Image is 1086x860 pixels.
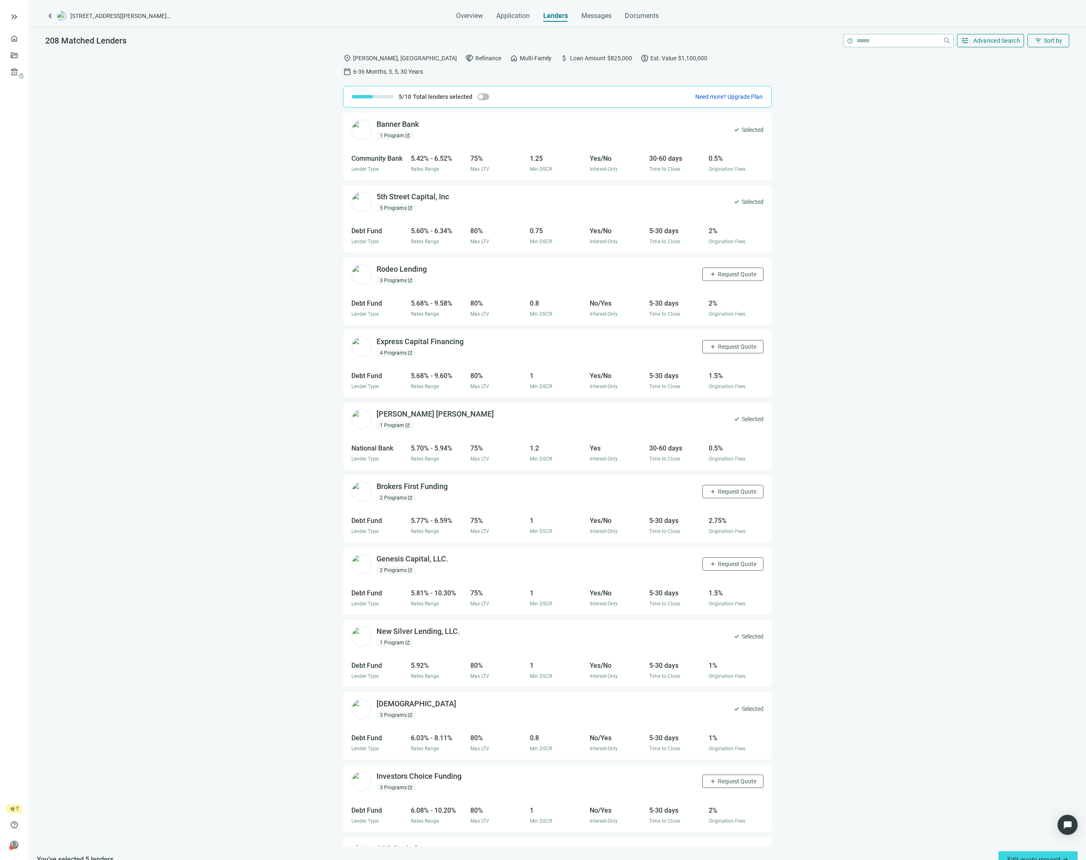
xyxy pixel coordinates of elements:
span: Time to Close [649,384,680,389]
div: 5.70% - 5.94% [411,443,465,453]
span: 6-36 Months, 3, 5, 30 Years [353,67,423,76]
div: Yes/No [590,588,644,598]
span: Lender Type [351,818,379,824]
div: 75% [470,515,525,526]
span: Min DSCR [530,746,552,752]
span: Origination Fees [709,746,745,752]
div: 5-30 days [649,660,704,671]
span: Request Quote [718,271,756,278]
div: 5 Programs [377,204,416,212]
div: Open Intercom Messenger [1058,815,1078,835]
div: 1 [530,588,584,598]
span: Origination Fees [709,166,745,172]
div: Express Capital Financing [377,337,464,347]
span: Origination Fees [709,601,745,607]
span: Lender Type [351,166,379,172]
span: Need more? Upgrade Plan [695,93,763,100]
div: Yes/No [590,515,644,526]
span: Rates Range [411,456,439,462]
span: Lenders [543,12,568,20]
div: 0.5% [709,443,763,453]
div: Debt Fund [351,515,406,526]
span: 5/10 [399,93,411,101]
span: add [709,271,716,278]
div: Debt Fund [351,660,406,671]
div: 5.68% - 9.58% [411,298,465,309]
img: 643335f0-a381-496f-ba52-afe3a5485634.png [351,409,371,429]
span: Min DSCR [530,818,552,824]
a: keyboard_arrow_left [45,11,55,21]
div: Debt Fund [351,371,406,381]
span: paid [640,54,649,62]
div: 80% [470,226,525,236]
img: c4913697-c2d8-48d4-a15d-9f3325944cbc [351,626,371,646]
span: Origination Fees [709,673,745,679]
span: [PERSON_NAME], [GEOGRAPHIC_DATA] [353,54,457,63]
div: 5.77% - 6.59% [411,515,465,526]
div: 75% [470,153,525,164]
div: Genesis Capital, LLC. [377,554,448,564]
span: Time to Close [649,601,680,607]
span: Documents [625,12,659,20]
img: d3a3c49a-7506-4750-a4cf-3365033116a3 [351,192,371,212]
span: Rates Range [411,673,439,679]
button: addRequest Quote [702,557,764,571]
div: 80% [470,805,525,816]
span: Lender Type [351,673,379,679]
span: Max LTV [470,746,489,752]
div: 0.75 [530,226,584,236]
div: 5-30 days [649,588,704,598]
div: Yes/No [590,153,644,164]
span: Selected [742,632,764,641]
span: Min DSCR [530,528,552,534]
img: 4510d816-2b30-4233-97e6-eef9e8f37f34.png [351,120,371,140]
span: Interest-Only [590,818,618,824]
span: open_in_new [408,713,413,718]
div: Est. Value [640,54,707,62]
span: open_in_new [408,568,413,573]
div: 1.5% [709,588,763,598]
div: Debt Fund [351,298,406,309]
div: 0.5% [709,153,763,164]
button: Need more? Upgrade Plan [695,93,763,101]
div: 5-30 days [649,733,704,743]
div: Brokers First Funding [377,481,448,492]
div: Rodeo Lending [377,264,427,275]
div: 5-30 days [649,298,704,309]
span: Rates Range [411,601,439,607]
div: 2% [709,805,763,816]
span: Time to Close [649,528,680,534]
span: Origination Fees [709,528,745,534]
span: Interest-Only [590,456,618,462]
span: tune [961,36,969,45]
span: Origination Fees [709,818,745,824]
div: 1% [709,733,763,743]
div: Debt Fund [351,805,406,816]
span: Min DSCR [530,166,552,172]
div: Investors Choice Funding [377,771,462,782]
span: Request Quote [718,488,756,495]
span: filter_list [1034,37,1042,44]
span: Min DSCR [530,384,552,389]
span: Selected [742,197,764,206]
span: Max LTV [470,311,489,317]
div: 1 [530,660,584,671]
span: add [709,343,716,350]
div: 4 Programs [377,349,416,357]
div: 2.75% [709,515,763,526]
span: Origination Fees [709,456,745,462]
span: add [709,778,716,785]
span: Application [496,12,530,20]
span: Max LTV [470,528,489,534]
div: 2 Programs [377,494,416,502]
span: open_in_new [408,785,413,790]
div: Yes/No [590,371,644,381]
div: 1.25 [530,153,584,164]
div: 5-30 days [649,226,704,236]
div: 5.68% - 9.60% [411,371,465,381]
img: 180bca5f-ae34-4ebb-85e1-32cf89ce9777.png [351,554,371,574]
span: location_on [343,54,351,62]
span: Rates Range [411,818,439,824]
span: Rates Range [411,528,439,534]
div: [PERSON_NAME] [PERSON_NAME] [377,409,494,420]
